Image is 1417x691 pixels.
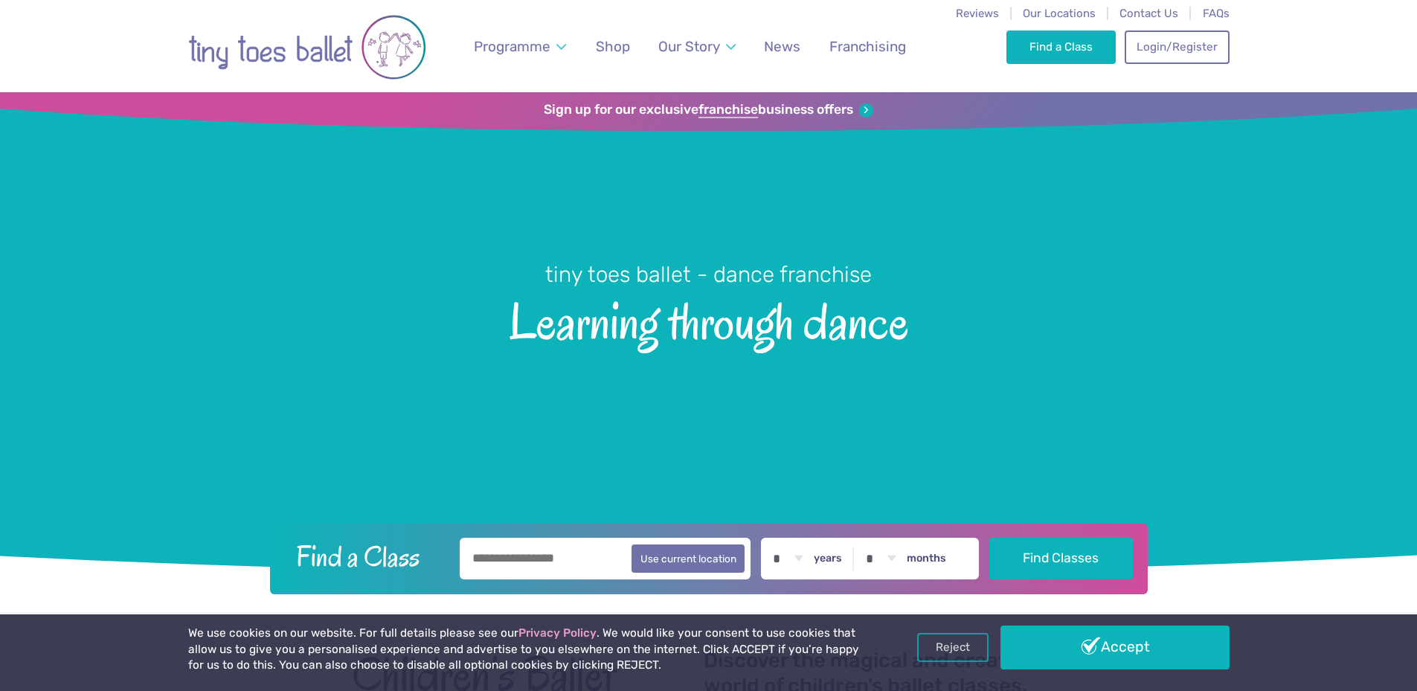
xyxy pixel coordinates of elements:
[544,102,873,118] a: Sign up for our exclusivefranchisebusiness offers
[1125,30,1229,63] a: Login/Register
[757,29,808,64] a: News
[989,538,1133,579] button: Find Classes
[1023,7,1096,20] a: Our Locations
[632,544,745,573] button: Use current location
[518,626,597,640] a: Privacy Policy
[956,7,999,20] a: Reviews
[658,38,720,55] span: Our Story
[26,289,1391,350] span: Learning through dance
[822,29,913,64] a: Franchising
[588,29,637,64] a: Shop
[474,38,550,55] span: Programme
[466,29,573,64] a: Programme
[698,102,758,118] strong: franchise
[545,262,872,287] small: tiny toes ballet - dance franchise
[1000,626,1230,669] a: Accept
[284,538,449,575] h2: Find a Class
[188,626,865,674] p: We use cookies on our website. For full details please see our . We would like your consent to us...
[814,552,842,565] label: years
[188,10,426,85] img: tiny toes ballet
[917,633,989,661] a: Reject
[764,38,800,55] span: News
[1119,7,1178,20] a: Contact Us
[596,38,630,55] span: Shop
[907,552,946,565] label: months
[829,38,906,55] span: Franchising
[651,29,742,64] a: Our Story
[1006,30,1116,63] a: Find a Class
[1203,7,1230,20] a: FAQs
